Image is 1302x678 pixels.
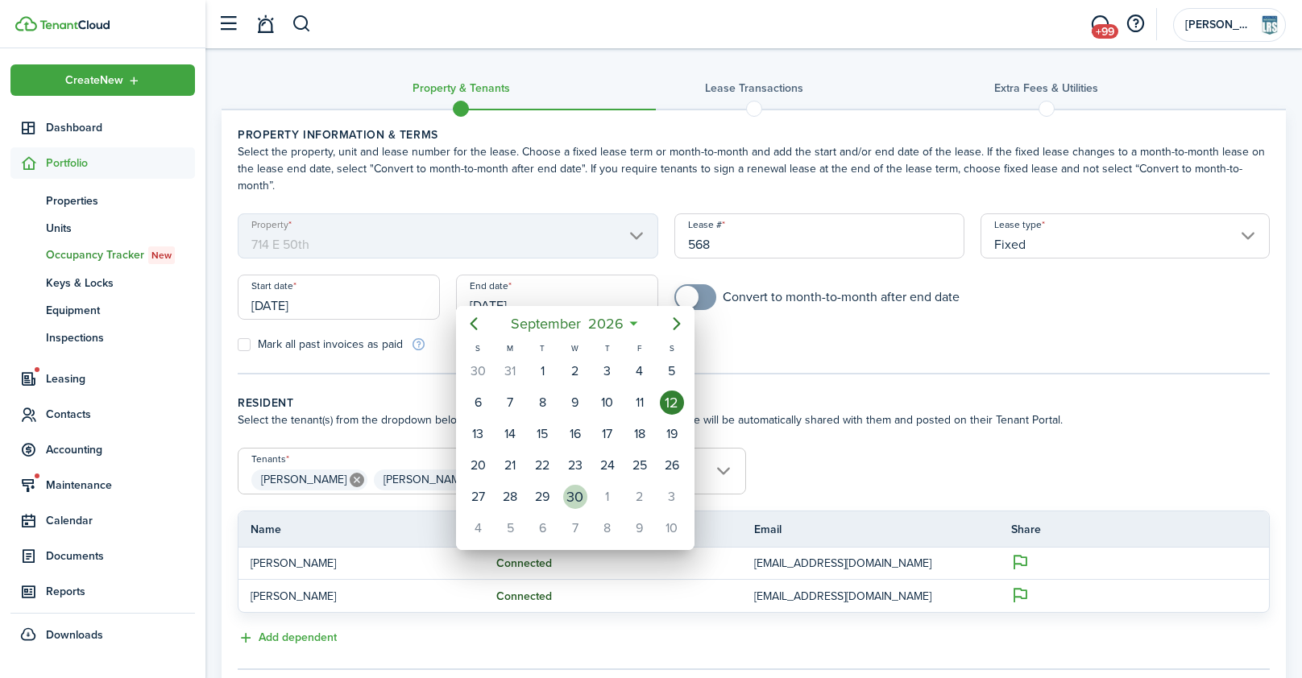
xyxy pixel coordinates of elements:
[530,359,554,383] div: Tuesday, September 1, 2026
[628,359,652,383] div: Friday, September 4, 2026
[595,359,620,383] div: Thursday, September 3, 2026
[530,453,554,477] div: Tuesday, September 22, 2026
[628,391,652,415] div: Friday, September 11, 2026
[466,453,490,477] div: Sunday, September 20, 2026
[595,485,620,509] div: Thursday, October 1, 2026
[563,391,587,415] div: Wednesday, September 9, 2026
[595,516,620,540] div: Thursday, October 8, 2026
[660,422,684,446] div: Saturday, September 19, 2026
[530,391,554,415] div: Tuesday, September 8, 2026
[595,391,620,415] div: Thursday, September 10, 2026
[494,341,526,355] div: M
[466,422,490,446] div: Sunday, September 13, 2026
[595,422,620,446] div: Thursday, September 17, 2026
[563,359,587,383] div: Wednesday, September 2, 2026
[595,453,620,477] div: Thursday, September 24, 2026
[498,359,522,383] div: Monday, August 31, 2026
[563,422,587,446] div: Wednesday, September 16, 2026
[656,341,688,355] div: S
[558,341,591,355] div: W
[498,391,522,415] div: Monday, September 7, 2026
[466,485,490,509] div: Sunday, September 27, 2026
[458,308,490,340] mbsc-button: Previous page
[660,453,684,477] div: Saturday, September 26, 2026
[563,485,587,509] div: Wednesday, September 30, 2026
[628,422,652,446] div: Friday, September 18, 2026
[466,359,490,383] div: Sunday, August 30, 2026
[661,308,693,340] mbsc-button: Next page
[462,341,494,355] div: S
[498,485,522,509] div: Monday, September 28, 2026
[530,485,554,509] div: Tuesday, September 29, 2026
[660,391,684,415] div: Saturday, September 12, 2026
[628,453,652,477] div: Friday, September 25, 2026
[591,341,624,355] div: T
[584,309,627,338] span: 2026
[563,516,587,540] div: Wednesday, October 7, 2026
[660,359,684,383] div: Saturday, September 5, 2026
[628,516,652,540] div: Friday, October 9, 2026
[660,485,684,509] div: Saturday, October 3, 2026
[624,341,656,355] div: F
[530,422,554,446] div: Tuesday, September 15, 2026
[500,309,633,338] mbsc-button: September2026
[660,516,684,540] div: Saturday, October 10, 2026
[498,453,522,477] div: Monday, September 21, 2026
[507,309,584,338] span: September
[526,341,558,355] div: T
[563,453,587,477] div: Wednesday, September 23, 2026
[498,422,522,446] div: Monday, September 14, 2026
[466,391,490,415] div: Sunday, September 6, 2026
[530,516,554,540] div: Tuesday, October 6, 2026
[628,485,652,509] div: Friday, October 2, 2026
[498,516,522,540] div: Monday, October 5, 2026
[466,516,490,540] div: Sunday, October 4, 2026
